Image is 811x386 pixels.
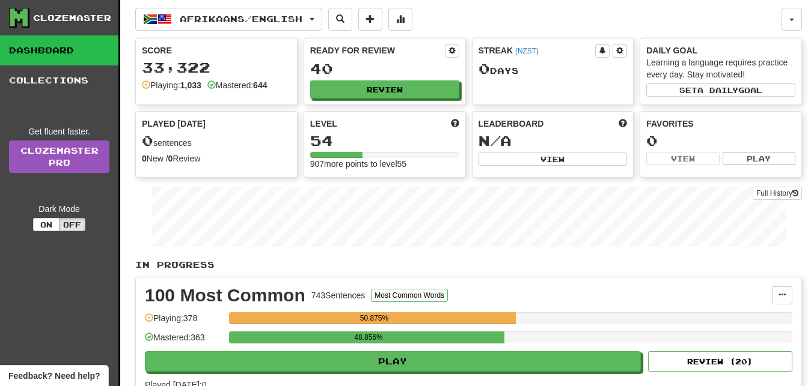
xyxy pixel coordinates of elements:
button: Add sentence to collection [358,8,382,31]
span: Afrikaans / English [180,14,302,24]
div: 48.856% [233,331,504,343]
a: (NZST) [515,47,539,55]
div: New / Review [142,152,291,164]
div: Favorites [646,118,795,130]
button: More stats [388,8,412,31]
button: View [646,152,719,165]
strong: 0 [168,154,173,163]
span: Score more points to level up [451,118,459,130]
button: Seta dailygoal [646,83,795,97]
button: Play [145,351,641,372]
div: 100 Most Common [145,286,305,304]
div: Score [142,44,291,56]
span: This week in points, UTC [619,118,627,130]
div: Streak [479,44,596,56]
span: Leaderboard [479,118,544,130]
span: Played [DATE] [142,118,206,130]
strong: 1,033 [180,80,201,90]
div: Learning a language requires practice every day. Stay motivated! [646,56,795,80]
div: Mastered: 363 [145,331,223,351]
button: On [33,218,60,231]
span: N/A [479,132,512,149]
div: 50.875% [233,312,515,324]
div: Day s [479,61,628,77]
span: Open feedback widget [8,370,100,382]
div: Clozemaster [33,12,111,24]
div: Playing: 378 [145,312,223,332]
div: 33,322 [142,60,291,75]
div: Playing: [142,79,201,91]
button: Review (20) [648,351,792,372]
strong: 644 [253,80,267,90]
div: 743 Sentences [311,289,366,301]
div: 0 [646,133,795,148]
div: sentences [142,133,291,149]
span: a daily [697,86,738,94]
button: View [479,152,628,166]
p: In Progress [135,259,802,271]
div: 40 [310,61,459,76]
button: Search sentences [328,8,352,31]
span: 0 [142,132,153,149]
div: 54 [310,133,459,148]
button: Afrikaans/English [135,8,322,31]
strong: 0 [142,154,147,163]
a: ClozemasterPro [9,140,109,173]
span: Level [310,118,337,130]
button: Play [723,152,795,165]
button: Most Common Words [371,289,448,302]
div: Get fluent faster. [9,125,109,137]
div: Daily Goal [646,44,795,56]
button: Full History [753,187,802,200]
button: Review [310,80,459,98]
span: 0 [479,60,490,77]
div: 907 more points to level 55 [310,158,459,170]
button: Off [59,218,85,231]
div: Dark Mode [9,203,109,215]
div: Ready for Review [310,44,445,56]
div: Mastered: [207,79,268,91]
